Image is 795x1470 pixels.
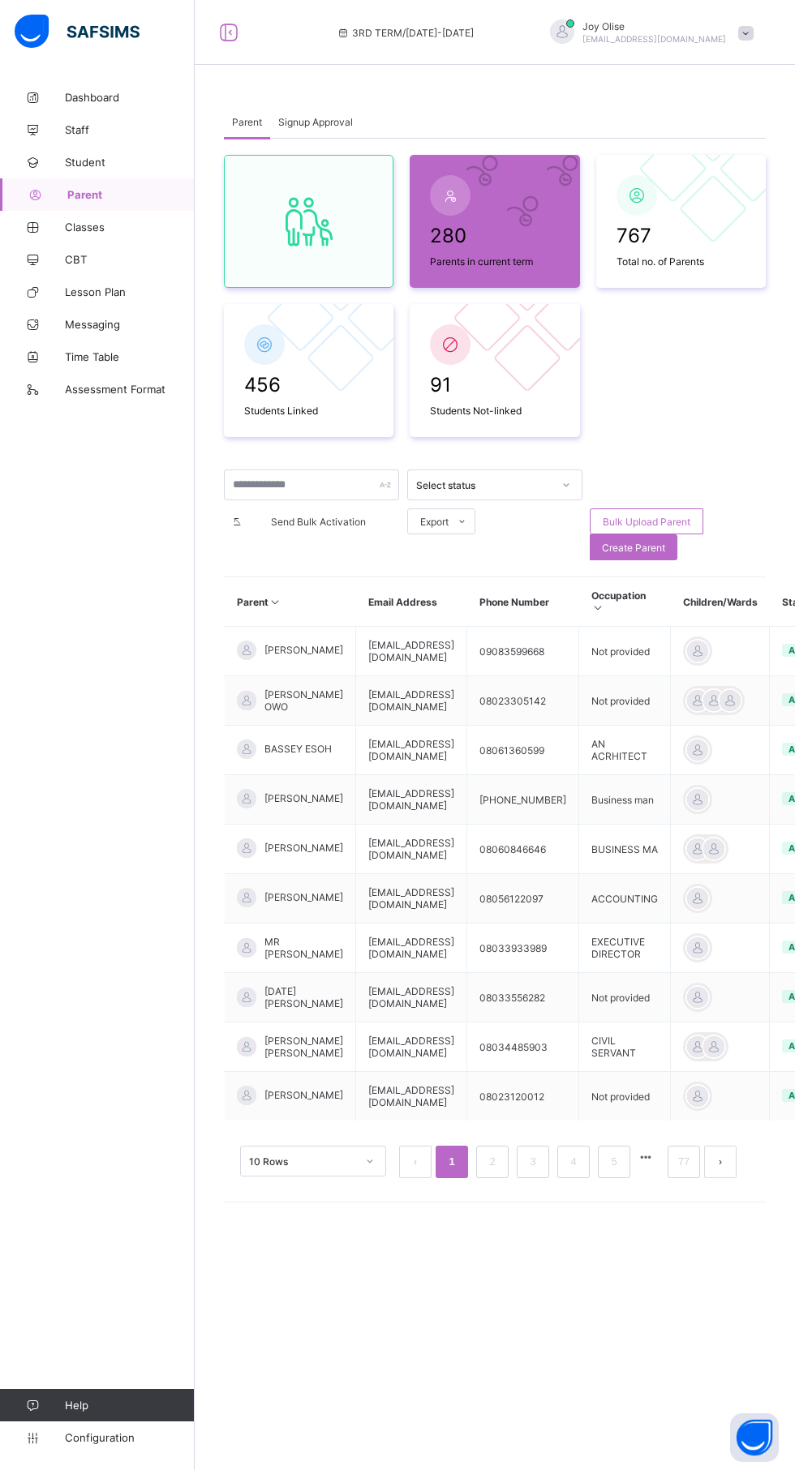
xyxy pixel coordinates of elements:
th: Phone Number [467,577,579,627]
span: [EMAIL_ADDRESS][DOMAIN_NAME] [582,34,726,44]
td: Not provided [579,676,671,726]
td: BUSINESS MA [579,825,671,874]
i: Sort in Ascending Order [591,602,605,614]
span: [DATE][PERSON_NAME] [264,985,343,1009]
a: 4 [565,1151,581,1172]
a: 5 [606,1151,621,1172]
span: [PERSON_NAME] [264,792,343,804]
span: Send Bulk Activation [250,516,387,528]
td: Not provided [579,1072,671,1121]
span: Students Not-linked [430,405,559,417]
span: Help [65,1399,194,1412]
span: 91 [430,373,559,396]
span: Total no. of Parents [617,255,746,268]
td: 08056122097 [467,874,579,924]
td: 08034485903 [467,1022,579,1072]
td: [EMAIL_ADDRESS][DOMAIN_NAME] [356,627,467,676]
span: Parents in current term [430,255,559,268]
li: 4 [557,1146,590,1178]
li: 上一页 [399,1146,432,1178]
span: Export [420,516,449,528]
span: Joy Olise [582,20,726,32]
span: Student [65,156,195,169]
span: [PERSON_NAME] [264,1089,343,1101]
span: [PERSON_NAME] [264,842,343,854]
span: [PERSON_NAME] [264,644,343,656]
li: 向后 5 页 [634,1146,657,1168]
td: Not provided [579,627,671,676]
td: EXECUTIVE DIRECTOR [579,924,671,973]
a: 77 [673,1151,694,1172]
li: 77 [668,1146,700,1178]
span: Parent [232,116,262,128]
a: 2 [484,1151,500,1172]
td: [EMAIL_ADDRESS][DOMAIN_NAME] [356,973,467,1022]
a: 1 [444,1151,459,1172]
td: 08033556282 [467,973,579,1022]
td: Business man [579,775,671,825]
td: 08061360599 [467,726,579,775]
td: [EMAIL_ADDRESS][DOMAIN_NAME] [356,874,467,924]
span: [PERSON_NAME] [PERSON_NAME] [264,1035,343,1059]
span: Time Table [65,350,195,363]
li: 2 [476,1146,509,1178]
td: 08033933989 [467,924,579,973]
td: [EMAIL_ADDRESS][DOMAIN_NAME] [356,676,467,726]
td: 08023120012 [467,1072,579,1121]
span: Staff [65,123,195,136]
span: Signup Approval [278,116,353,128]
td: [PHONE_NUMBER] [467,775,579,825]
span: session/term information [336,27,474,39]
td: CIVIL SERVANT [579,1022,671,1072]
td: Not provided [579,973,671,1022]
li: 3 [517,1146,549,1178]
td: [EMAIL_ADDRESS][DOMAIN_NAME] [356,924,467,973]
div: 10 Rows [249,1155,356,1168]
td: 08060846646 [467,825,579,874]
td: [EMAIL_ADDRESS][DOMAIN_NAME] [356,825,467,874]
i: Sort in Ascending Order [269,596,282,608]
td: [EMAIL_ADDRESS][DOMAIN_NAME] [356,1022,467,1072]
span: Parent [67,188,195,201]
li: 下一页 [704,1146,737,1178]
span: CBT [65,253,195,266]
td: ACCOUNTING [579,874,671,924]
li: 5 [598,1146,630,1178]
span: 767 [617,224,746,247]
img: safsims [15,15,140,49]
th: Email Address [356,577,467,627]
span: [PERSON_NAME] [264,891,343,903]
th: Parent [225,577,356,627]
span: Configuration [65,1431,194,1444]
td: [EMAIL_ADDRESS][DOMAIN_NAME] [356,775,467,825]
span: Assessment Format [65,383,195,396]
span: Students Linked [244,405,373,417]
td: [EMAIL_ADDRESS][DOMAIN_NAME] [356,726,467,775]
button: next page [704,1146,737,1178]
span: Lesson Plan [65,285,195,298]
div: JoyOlise [534,19,761,46]
span: MR [PERSON_NAME] [264,936,343,960]
span: Classes [65,221,195,234]
li: 1 [436,1146,468,1178]
td: 08023305142 [467,676,579,726]
span: 280 [430,224,559,247]
th: Occupation [579,577,671,627]
span: Dashboard [65,91,195,104]
td: 09083599668 [467,627,579,676]
th: Children/Wards [671,577,770,627]
a: 3 [525,1151,540,1172]
td: AN ACRHITECT [579,726,671,775]
span: Messaging [65,318,195,331]
span: 456 [244,373,373,396]
span: BASSEY ESOH [264,743,332,755]
button: Open asap [730,1413,779,1462]
div: Select status [416,479,552,491]
span: [PERSON_NAME] OWO [264,688,343,713]
span: Bulk Upload Parent [603,516,690,528]
button: prev page [399,1146,432,1178]
td: [EMAIL_ADDRESS][DOMAIN_NAME] [356,1072,467,1121]
span: Create Parent [602,542,665,554]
